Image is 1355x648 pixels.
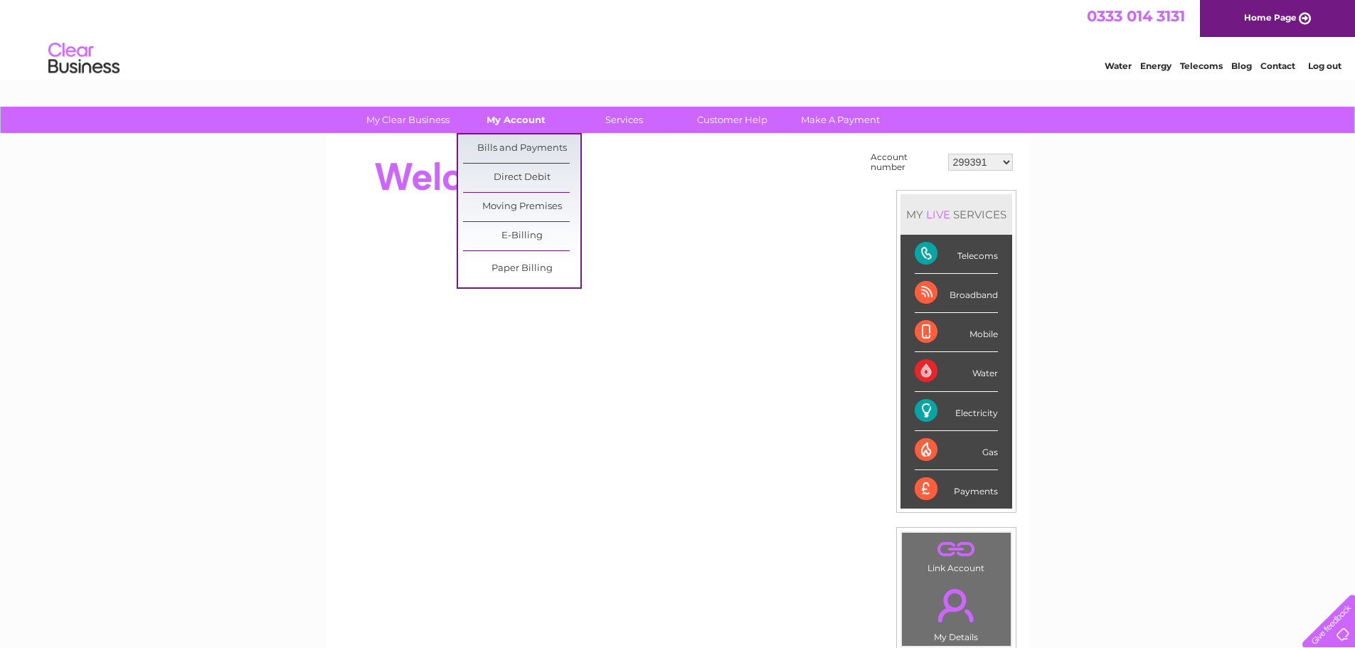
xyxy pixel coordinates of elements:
a: Blog [1231,60,1252,71]
a: My Clear Business [349,107,467,133]
a: . [905,536,1007,561]
img: logo.png [48,37,120,80]
a: Direct Debit [463,164,580,192]
div: Telecoms [915,235,998,274]
div: Clear Business is a trading name of Verastar Limited (registered in [GEOGRAPHIC_DATA] No. 3667643... [342,8,1014,69]
a: My Account [457,107,575,133]
a: Water [1105,60,1132,71]
div: Water [915,352,998,391]
div: Gas [915,431,998,470]
a: Services [565,107,683,133]
a: Paper Billing [463,255,580,283]
a: Bills and Payments [463,134,580,163]
a: . [905,580,1007,630]
a: E-Billing [463,222,580,250]
a: Log out [1308,60,1341,71]
div: Broadband [915,274,998,313]
a: Make A Payment [782,107,899,133]
td: Link Account [901,532,1011,577]
a: 0333 014 3131 [1087,7,1185,25]
a: Telecoms [1180,60,1223,71]
div: Electricity [915,392,998,431]
td: My Details [901,577,1011,647]
a: Energy [1140,60,1171,71]
div: Payments [915,470,998,509]
td: Account number [867,149,945,176]
a: Contact [1260,60,1295,71]
div: LIVE [923,208,953,221]
div: MY SERVICES [900,194,1012,235]
div: Mobile [915,313,998,352]
a: Customer Help [674,107,791,133]
a: Moving Premises [463,193,580,221]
